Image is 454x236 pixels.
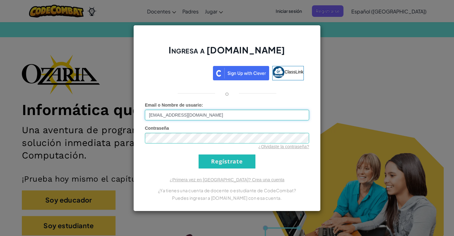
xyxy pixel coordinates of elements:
[258,144,309,149] a: ¿Olvidaste la contraseña?
[147,65,213,79] iframe: Botón de Acceder con Google
[213,66,269,80] img: clever_sso_button@2x.png
[199,154,255,168] input: Regístrate
[170,177,284,182] a: ¿Primera vez en [GEOGRAPHIC_DATA]? Crea una cuenta
[284,69,303,74] span: ClassLink
[145,126,169,131] span: Contraseña
[145,44,309,62] h2: Ingresa a [DOMAIN_NAME]
[145,102,203,108] label: :
[225,90,229,97] p: o
[145,194,309,202] p: Puedes ingresar a [DOMAIN_NAME] con esa cuenta.
[145,103,201,108] span: Email o Nombre de usuario
[150,65,210,79] div: Acceder con Google. Se abre en una pestaña nueva
[145,187,309,194] p: ¿Ya tienes una cuenta de docente o estudiante de CodeCombat?
[273,66,284,78] img: classlink-logo-small.png
[326,6,448,101] iframe: Diálogo de Acceder con Google
[150,66,210,80] a: Acceder con Google. Se abre en una pestaña nueva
